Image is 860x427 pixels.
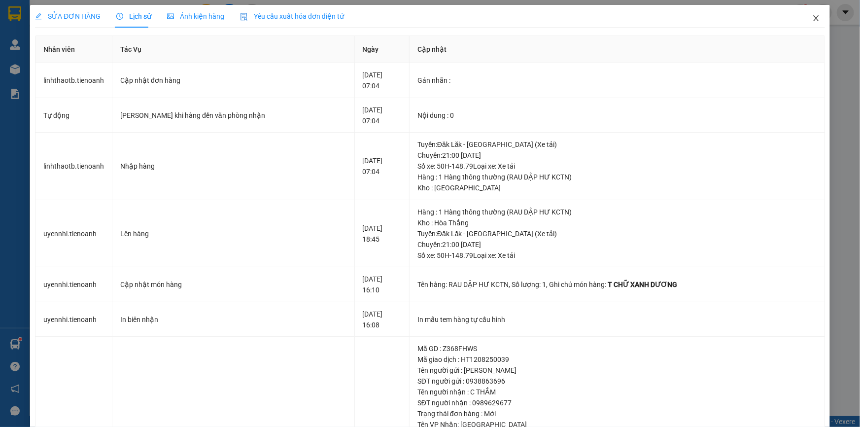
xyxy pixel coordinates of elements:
span: ĐC: [STREET_ADDRESS] BMT [75,46,142,51]
strong: NHẬN HÀNG NHANH - GIAO TỐC HÀNH [38,16,137,23]
span: ĐT:0789 629 629 [4,56,39,61]
div: [DATE] 07:04 [363,105,401,126]
div: [DATE] 18:45 [363,223,401,245]
div: Mã giao dịch : HT1208250039 [417,354,817,365]
img: logo [4,6,29,31]
span: GỬI KHÁCH HÀNG [44,73,103,81]
div: Cập nhật đơn hàng [120,75,346,86]
span: CTY TNHH DLVT TIẾN OANH [36,5,138,15]
td: Tự động [35,98,112,133]
div: SĐT người gửi : 0938863696 [417,376,817,387]
th: Ngày [355,36,410,63]
span: VP Nhận: Hai Bà Trưng [75,36,126,41]
div: Cập nhật món hàng [120,279,346,290]
td: linhthaotb.tienoanh [35,133,112,200]
span: VP Gửi: Bình Dương [4,36,48,41]
span: 1 [542,281,546,288]
div: Trạng thái đơn hàng : Mới [417,408,817,419]
th: Cập nhật [410,36,825,63]
span: ---------------------------------------------- [21,64,127,72]
td: uyennhi.tienoanh [35,267,112,302]
td: linhthaotb.tienoanh [35,63,112,98]
td: uyennhi.tienoanh [35,200,112,268]
div: Tên người gửi : [PERSON_NAME] [417,365,817,376]
div: Kho : [GEOGRAPHIC_DATA] [417,182,817,193]
div: [DATE] 16:08 [363,309,401,330]
span: T CHỮ XANH DƯƠNG [608,281,677,288]
div: [DATE] 07:04 [363,70,401,91]
div: In mẫu tem hàng tự cấu hình [417,314,817,325]
div: [DATE] 16:10 [363,274,401,295]
div: Mã GD : Z368FHWS [417,343,817,354]
th: Nhân viên [35,36,112,63]
div: Tên hàng: , Số lượng: , Ghi chú món hàng: [417,279,817,290]
div: Hàng : 1 Hàng thông thường (RAU DẬP HƯ KCTN) [417,172,817,182]
th: Tác Vụ [112,36,355,63]
td: uyennhi.tienoanh [35,302,112,337]
div: Kho : Hòa Thắng [417,217,817,228]
span: edit [35,13,42,20]
span: ĐC: 660 [GEOGRAPHIC_DATA], [GEOGRAPHIC_DATA] [4,43,73,53]
div: In biên nhận [120,314,346,325]
span: picture [167,13,174,20]
div: Nhập hàng [120,161,346,172]
div: Tuyến : Đăk Lăk - [GEOGRAPHIC_DATA] (Xe tải) Chuyến: 21:00 [DATE] Số xe: 50H-148.79 Loại xe: Xe tải [417,228,817,261]
div: Tuyến : Đăk Lăk - [GEOGRAPHIC_DATA] (Xe tải) Chuyến: 21:00 [DATE] Số xe: 50H-148.79 Loại xe: Xe tải [417,139,817,172]
div: Gán nhãn : [417,75,817,86]
span: SỬA ĐƠN HÀNG [35,12,101,20]
span: Ảnh kiện hàng [167,12,224,20]
span: ĐT: 0935371718 [75,56,109,61]
span: RAU DẬP HƯ KCTN [448,281,509,288]
div: Hàng : 1 Hàng thông thường (RAU DẬP HƯ KCTN) [417,207,817,217]
div: Tên người nhận : C THẮM [417,387,817,397]
span: Lịch sử [116,12,151,20]
span: close [812,14,820,22]
div: [DATE] 07:04 [363,155,401,177]
span: Yêu cầu xuất hóa đơn điện tử [240,12,344,20]
div: SĐT người nhận : 0989629677 [417,397,817,408]
div: Lên hàng [120,228,346,239]
strong: 1900 633 614 [66,24,108,32]
div: [PERSON_NAME] khi hàng đến văn phòng nhận [120,110,346,121]
button: Close [802,5,830,33]
img: icon [240,13,248,21]
div: Nội dung : 0 [417,110,817,121]
span: clock-circle [116,13,123,20]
